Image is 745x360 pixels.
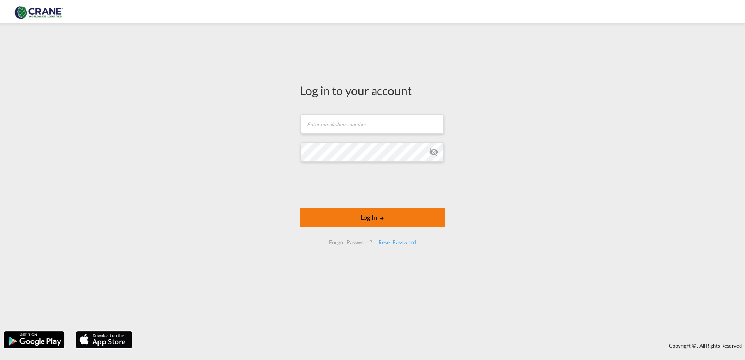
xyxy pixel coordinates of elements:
[429,147,438,157] md-icon: icon-eye-off
[313,169,432,200] iframe: reCAPTCHA
[326,235,375,249] div: Forgot Password?
[300,208,445,227] button: LOGIN
[12,3,64,21] img: 374de710c13411efa3da03fd754f1635.jpg
[375,235,419,249] div: Reset Password
[136,339,745,352] div: Copyright © . All Rights Reserved
[301,114,444,134] input: Enter email/phone number
[3,330,65,349] img: google.png
[300,82,445,99] div: Log in to your account
[75,330,133,349] img: apple.png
